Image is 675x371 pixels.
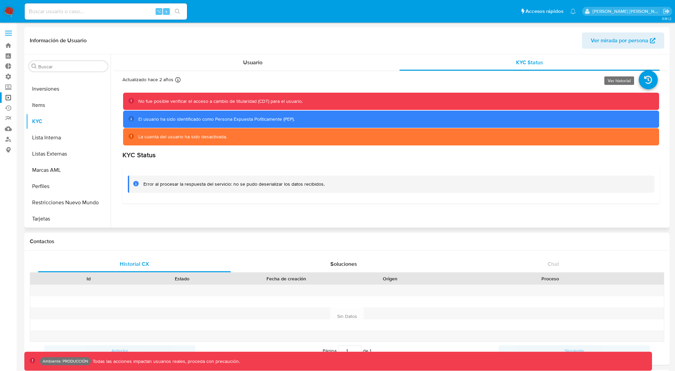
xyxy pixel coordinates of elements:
button: Anterior [44,345,195,356]
span: Accesos rápidos [526,8,563,15]
span: Soluciones [330,260,357,268]
button: Lista Interna [26,130,111,146]
button: Buscar [31,64,37,69]
button: Tarjetas [26,211,111,227]
div: Fecha de creación [234,275,339,282]
p: leidy.martinez@mercadolibre.com.co [592,8,661,15]
span: ⌥ [156,8,161,15]
h1: Contactos [30,238,664,245]
a: Salir [663,8,670,15]
span: s [165,8,167,15]
button: Perfiles [26,178,111,194]
p: Ambiente: PRODUCCIÓN [43,360,88,363]
span: Chat [548,260,559,268]
span: Página de [323,345,371,356]
p: Todas las acciones impactan usuarios reales, proceda con precaución. [91,358,240,365]
p: Actualizado hace 2 años [122,76,173,83]
div: Proceso [442,275,659,282]
div: Id [47,275,131,282]
button: Items [26,97,111,113]
h1: Información de Usuario [30,37,87,44]
span: 1 [370,347,371,354]
button: Marcas AML [26,162,111,178]
button: Restricciones Nuevo Mundo [26,194,111,211]
button: Inversiones [26,81,111,97]
button: Listas Externas [26,146,111,162]
span: Ver mirada por persona [591,32,648,49]
span: KYC Status [516,59,543,66]
button: Siguiente [498,345,650,356]
button: KYC [26,113,111,130]
button: search-icon [170,7,184,16]
input: Buscar usuario o caso... [25,7,187,16]
span: Usuario [243,59,262,66]
div: Origen [348,275,432,282]
a: Notificaciones [570,8,576,14]
span: Historial CX [120,260,149,268]
button: Ver mirada por persona [582,32,664,49]
input: Buscar [38,64,105,70]
div: Estado [140,275,224,282]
